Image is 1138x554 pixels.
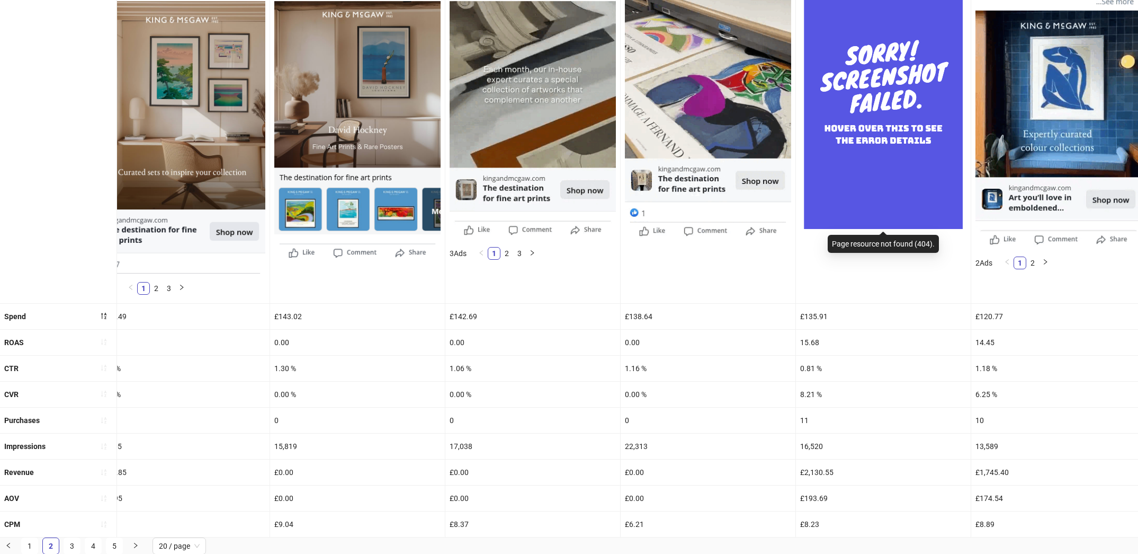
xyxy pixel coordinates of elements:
[95,512,270,537] div: £9.11
[1001,257,1014,269] li: Previous Page
[445,382,620,407] div: 0.00 %
[132,542,139,549] span: right
[95,330,270,355] div: 1.68
[150,283,162,294] a: 2
[1014,257,1026,269] a: 1
[85,538,101,554] a: 4
[488,248,500,259] a: 1
[975,259,992,267] span: 2 Ads
[513,247,526,260] li: 3
[270,382,445,407] div: 0.00 %
[100,495,107,502] span: sort-ascending
[150,282,163,295] li: 2
[270,460,445,485] div: £0.00
[796,330,971,355] div: 15.68
[159,538,200,554] span: 20 / page
[270,356,445,381] div: 1.30 %
[1039,257,1052,269] button: right
[445,304,620,329] div: £142.69
[621,408,795,433] div: 0
[445,408,620,433] div: 0
[270,486,445,511] div: £0.00
[796,460,971,485] div: £2,130.55
[4,390,19,399] b: CVR
[100,521,107,528] span: sort-ascending
[137,282,150,295] li: 1
[4,494,19,503] b: AOV
[106,538,122,554] a: 5
[95,434,270,459] div: 16,405
[1039,257,1052,269] li: Next Page
[445,460,620,485] div: £0.00
[796,356,971,381] div: 0.81 %
[4,364,19,373] b: CTR
[529,250,535,256] span: right
[500,247,513,260] li: 2
[445,356,620,381] div: 1.06 %
[526,247,539,260] li: Next Page
[796,304,971,329] div: £135.91
[445,330,620,355] div: 0.00
[445,486,620,511] div: £0.00
[1027,257,1038,269] a: 2
[124,282,137,295] li: Previous Page
[621,486,795,511] div: £0.00
[478,250,485,256] span: left
[796,512,971,537] div: £8.23
[175,282,188,295] li: Next Page
[100,443,107,450] span: sort-ascending
[621,434,795,459] div: 22,313
[95,356,270,381] div: 1.26 %
[445,512,620,537] div: £8.37
[100,312,107,320] span: sort-descending
[270,512,445,537] div: £9.04
[43,538,59,554] a: 2
[621,512,795,537] div: £6.21
[270,408,445,433] div: 0
[100,338,107,346] span: sort-ascending
[95,382,270,407] div: 1.46 %
[128,284,134,291] span: left
[95,460,270,485] div: £251.85
[514,248,525,259] a: 3
[4,416,40,425] b: Purchases
[501,248,513,259] a: 2
[621,330,795,355] div: 0.00
[5,542,12,549] span: left
[270,304,445,329] div: £143.02
[445,434,620,459] div: 17,038
[270,330,445,355] div: 0.00
[796,408,971,433] div: 11
[100,469,107,476] span: sort-ascending
[178,284,185,291] span: right
[124,282,137,295] button: left
[828,235,939,253] div: Page resource not found (404).
[64,538,80,554] a: 3
[138,283,149,294] a: 1
[475,247,488,260] li: Previous Page
[4,442,46,451] b: Impressions
[4,312,26,321] b: Spend
[22,538,38,554] a: 1
[526,247,539,260] button: right
[1001,257,1014,269] button: left
[4,520,20,529] b: CPM
[100,364,107,372] span: sort-ascending
[1042,259,1049,265] span: right
[175,282,188,295] button: right
[100,417,107,424] span: sort-ascending
[796,382,971,407] div: 8.21 %
[95,408,270,433] div: 3
[488,247,500,260] li: 1
[1014,257,1026,269] li: 1
[4,338,24,347] b: ROAS
[621,304,795,329] div: £138.64
[163,283,175,294] a: 3
[4,468,34,477] b: Revenue
[1026,257,1039,269] li: 2
[475,247,488,260] button: left
[95,486,270,511] div: £83.95
[621,460,795,485] div: £0.00
[450,249,467,258] span: 3 Ads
